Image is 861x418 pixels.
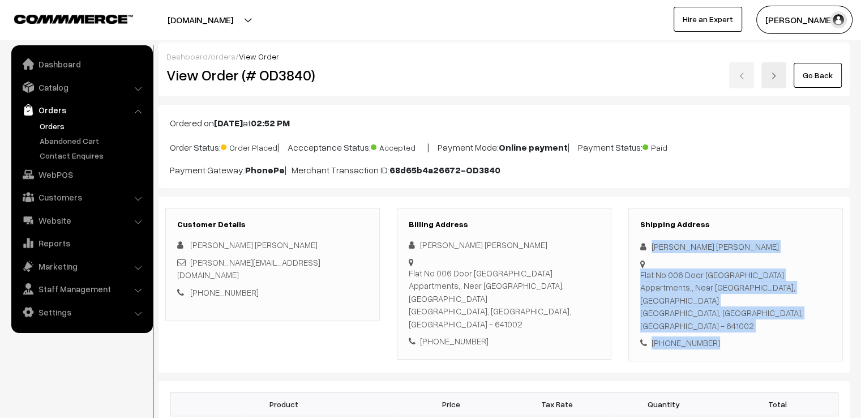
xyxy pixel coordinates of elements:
[409,220,599,229] h3: Billing Address
[37,135,149,147] a: Abandoned Cart
[409,267,599,331] div: Flat No 006 Door [GEOGRAPHIC_DATA] Appartments,, Near [GEOGRAPHIC_DATA],[GEOGRAPHIC_DATA] [GEOGRA...
[239,52,279,61] span: View Order
[214,117,243,129] b: [DATE]
[389,164,500,176] b: 68d65b4a26672-OD3840
[409,335,599,348] div: [PHONE_NUMBER]
[211,52,235,61] a: orders
[190,240,318,250] span: [PERSON_NAME] [PERSON_NAME]
[166,66,380,84] h2: View Order (# OD3840)
[166,50,842,62] div: / /
[794,63,842,88] a: Go Back
[37,150,149,161] a: Contact Enquires
[14,187,149,207] a: Customers
[640,240,831,253] div: [PERSON_NAME] [PERSON_NAME]
[499,142,568,153] b: Online payment
[674,7,742,32] a: Hire an Expert
[14,302,149,322] a: Settings
[166,52,208,61] a: Dashboard
[640,268,831,332] div: Flat No 006 Door [GEOGRAPHIC_DATA] Appartments,, Near [GEOGRAPHIC_DATA],[GEOGRAPHIC_DATA] [GEOGRA...
[371,139,427,153] span: Accepted
[409,238,599,251] div: [PERSON_NAME] [PERSON_NAME]
[245,164,285,176] b: PhonePe
[14,164,149,185] a: WebPOS
[398,393,504,416] th: Price
[170,163,838,177] p: Payment Gateway: | Merchant Transaction ID:
[756,6,853,34] button: [PERSON_NAME]
[717,393,838,416] th: Total
[640,220,831,229] h3: Shipping Address
[14,77,149,97] a: Catalog
[14,54,149,74] a: Dashboard
[14,15,133,23] img: COMMMERCE
[14,11,113,25] a: COMMMERCE
[128,6,273,34] button: [DOMAIN_NAME]
[37,120,149,132] a: Orders
[640,336,831,349] div: [PHONE_NUMBER]
[642,139,699,153] span: Paid
[14,233,149,253] a: Reports
[177,220,368,229] h3: Customer Details
[170,393,398,416] th: Product
[251,117,290,129] b: 02:52 PM
[14,279,149,299] a: Staff Management
[14,100,149,120] a: Orders
[14,256,149,276] a: Marketing
[830,11,847,28] img: user
[177,257,320,280] a: [PERSON_NAME][EMAIL_ADDRESS][DOMAIN_NAME]
[221,139,277,153] span: Order Placed
[170,116,838,130] p: Ordered on at
[170,139,838,154] p: Order Status: | Accceptance Status: | Payment Mode: | Payment Status:
[190,287,259,297] a: [PHONE_NUMBER]
[770,72,777,79] img: right-arrow.png
[14,210,149,231] a: Website
[610,393,717,416] th: Quantity
[504,393,610,416] th: Tax Rate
